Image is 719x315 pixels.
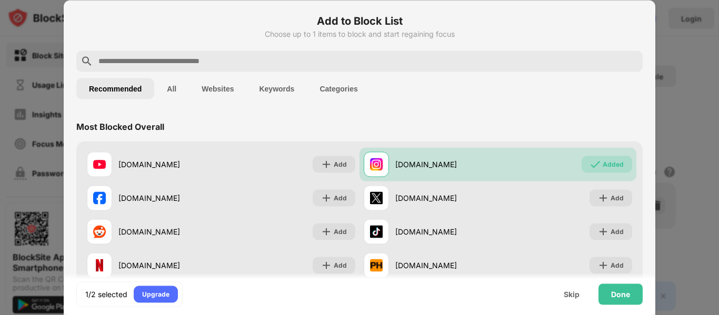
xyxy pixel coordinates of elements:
div: Most Blocked Overall [76,121,164,131]
img: favicons [370,259,383,271]
div: Add [334,226,347,237]
button: Websites [189,78,246,99]
button: All [154,78,189,99]
img: favicons [93,259,106,271]
div: Upgrade [142,289,169,299]
button: Recommended [76,78,154,99]
div: Done [611,290,630,298]
img: favicons [370,225,383,238]
img: favicons [370,158,383,170]
div: Add [611,192,624,203]
div: [DOMAIN_NAME] [118,226,221,237]
img: search.svg [81,55,93,67]
div: Skip [564,290,580,298]
div: [DOMAIN_NAME] [395,159,498,170]
img: favicons [370,191,383,204]
div: Add [334,260,347,270]
div: [DOMAIN_NAME] [118,260,221,271]
button: Keywords [246,78,307,99]
img: favicons [93,158,106,170]
div: Add [334,192,347,203]
div: [DOMAIN_NAME] [395,192,498,204]
div: Add [334,159,347,169]
img: favicons [93,225,106,238]
img: favicons [93,191,106,204]
h6: Add to Block List [76,13,643,28]
div: 1/2 selected [85,289,127,299]
div: [DOMAIN_NAME] [395,260,498,271]
div: [DOMAIN_NAME] [118,192,221,204]
button: Categories [307,78,370,99]
div: Add [611,260,624,270]
div: [DOMAIN_NAME] [395,226,498,237]
div: Add [611,226,624,237]
div: [DOMAIN_NAME] [118,159,221,170]
div: Added [603,159,624,169]
div: Choose up to 1 items to block and start regaining focus [76,29,643,38]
